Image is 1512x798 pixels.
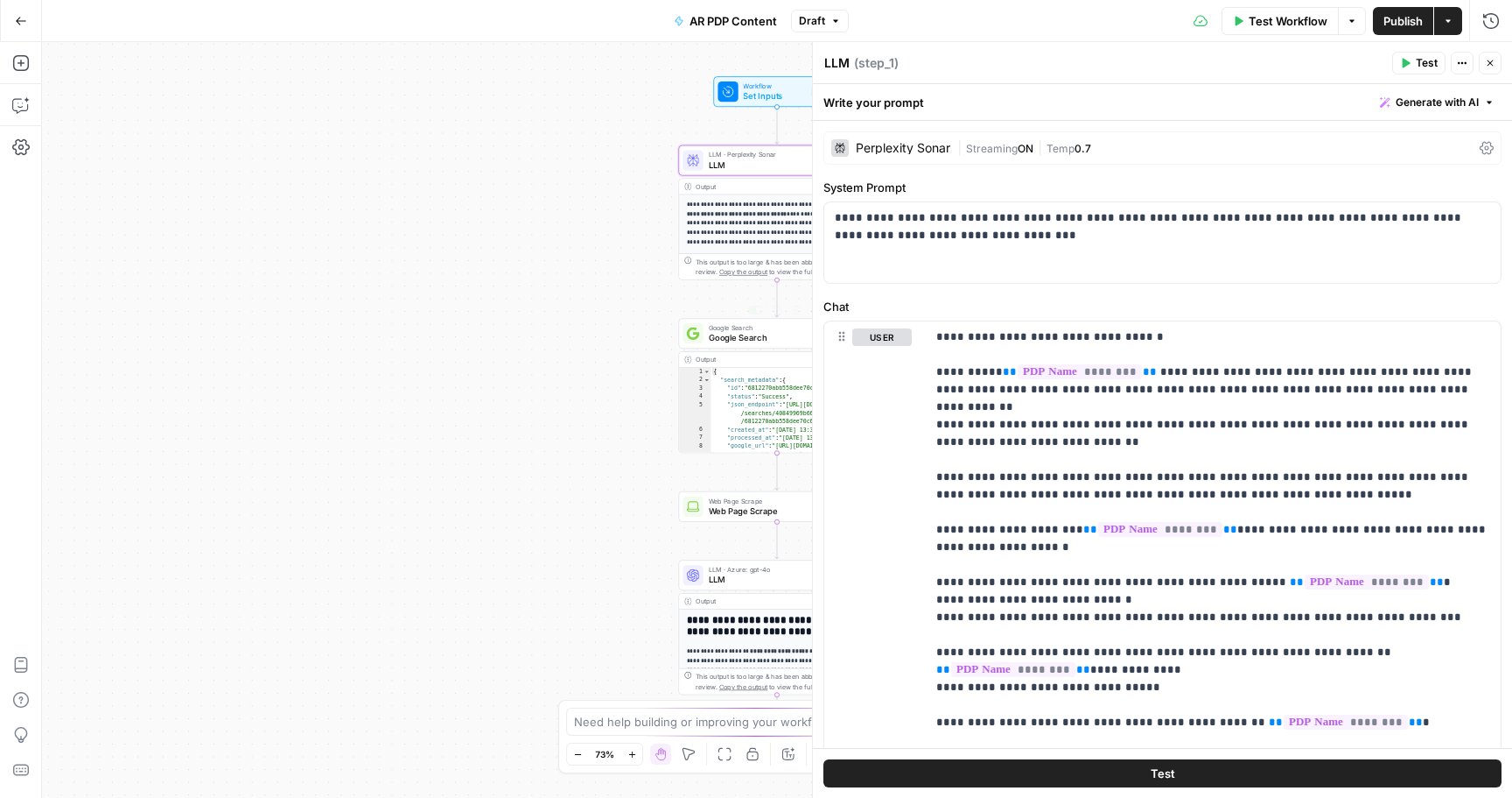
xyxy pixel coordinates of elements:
[852,328,912,346] button: user
[1416,55,1438,71] span: Test
[679,368,710,376] div: 1
[679,401,710,426] div: 5
[1373,91,1501,114] button: Generate with AI
[709,496,840,506] span: Web Page Scrape
[709,505,840,518] span: Web Page Scrape
[663,7,787,35] button: AR PDP Content
[823,179,1501,196] label: System Prompt
[678,76,875,107] div: WorkflowSet InputsInputs
[709,322,841,333] span: Google Search
[743,89,806,102] span: Set Inputs
[696,355,841,365] div: Output
[957,138,966,156] span: |
[678,318,875,453] div: Google SearchGoogle SearchStep 5TestOutput{ "search_metadata":{ "id":"6812270abb558dee70c6ee29", ...
[1373,7,1433,35] button: Publish
[775,453,779,490] g: Edge from step_5 to step_11
[689,12,777,30] span: AR PDP Content
[679,426,710,434] div: 6
[709,564,830,575] span: LLM · Azure: gpt-4o
[679,434,710,441] div: 7
[595,747,614,761] span: 73%
[719,268,767,276] span: Copy the output
[854,54,899,72] span: ( step_1 )
[1033,138,1046,156] span: |
[966,142,1018,155] span: Streaming
[679,385,710,392] div: 3
[709,150,843,160] span: LLM · Perplexity Sonar
[1249,12,1327,30] span: Test Workflow
[696,181,841,192] div: Output
[679,442,710,492] div: 8
[775,107,779,144] g: Edge from start to step_1
[791,10,849,32] button: Draft
[743,81,806,91] span: Workflow
[696,671,870,691] div: This output is too large & has been abbreviated for review. to view the full content.
[709,159,843,172] span: LLM
[1383,12,1423,30] span: Publish
[709,574,830,587] span: LLM
[799,13,825,29] span: Draft
[679,392,710,400] div: 4
[719,683,767,691] span: Copy the output
[1151,765,1175,782] span: Test
[679,376,710,384] div: 2
[1018,142,1033,155] span: ON
[1392,52,1445,74] button: Test
[696,257,870,277] div: This output is too large & has been abbreviated for review. to view the full content.
[824,54,850,72] textarea: LLM
[813,84,1512,120] div: Write your prompt
[709,332,841,345] span: Google Search
[856,142,950,154] div: Perplexity Sonar
[678,491,875,522] div: Web Page ScrapeWeb Page ScrapeStep 11
[1074,142,1091,155] span: 0.7
[775,522,779,559] g: Edge from step_11 to step_3
[823,298,1501,315] label: Chat
[775,280,779,317] g: Edge from step_1 to step_5
[823,759,1501,787] button: Test
[696,597,841,607] div: Output
[1396,95,1479,110] span: Generate with AI
[1221,7,1338,35] button: Test Workflow
[703,376,710,384] span: Toggle code folding, rows 2 through 11
[703,368,710,376] span: Toggle code folding, rows 1 through 712
[1046,142,1074,155] span: Temp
